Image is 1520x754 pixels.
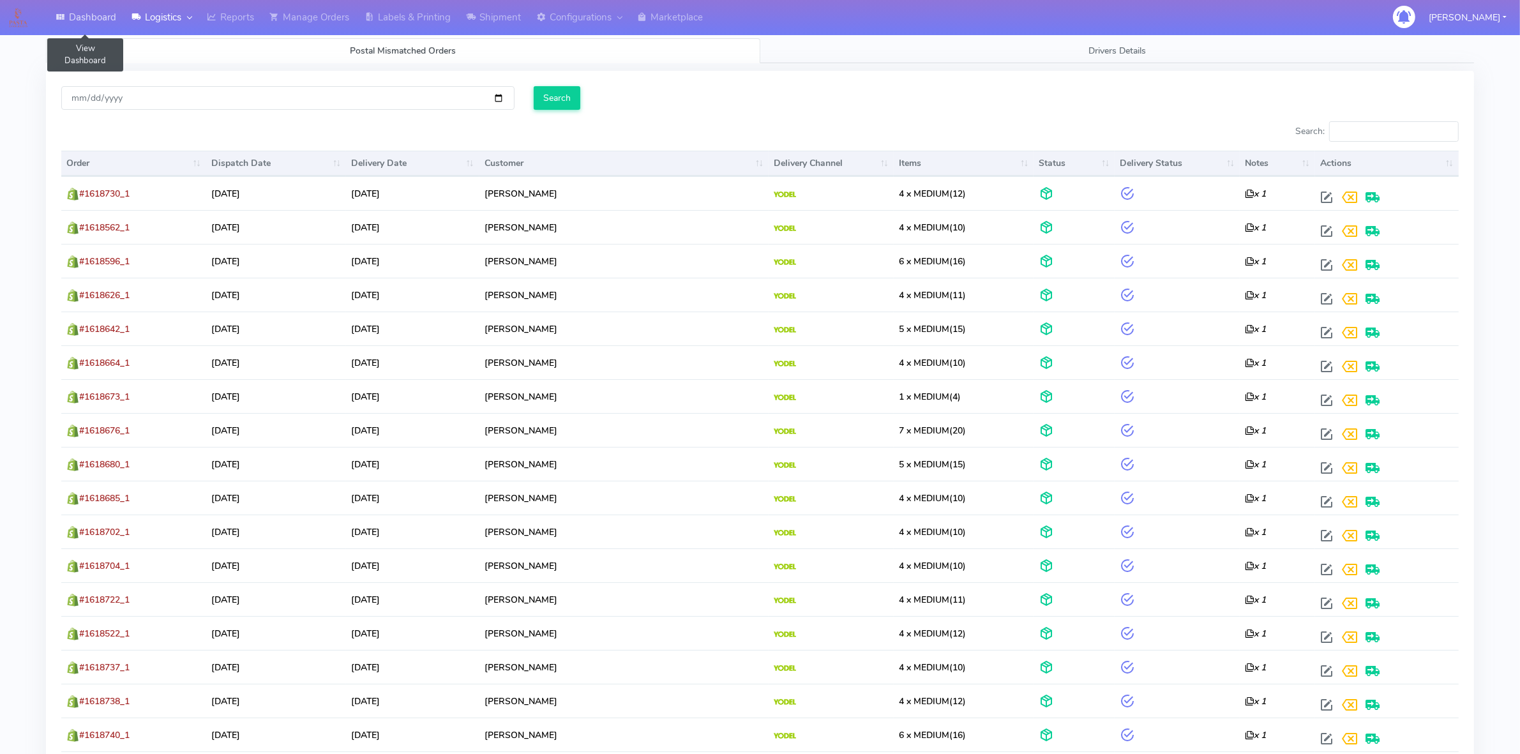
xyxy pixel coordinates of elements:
[346,345,479,379] td: [DATE]
[79,458,130,471] span: #1618680_1
[899,323,966,335] span: (15)
[1245,594,1266,606] i: x 1
[1034,151,1115,176] th: Status: activate to sort column ascending
[1245,255,1266,268] i: x 1
[899,661,966,674] span: (10)
[899,594,949,606] span: 4 x MEDIUM
[79,425,130,437] span: #1618676_1
[1245,357,1266,369] i: x 1
[346,684,479,718] td: [DATE]
[346,379,479,413] td: [DATE]
[899,289,949,301] span: 4 x MEDIUM
[346,650,479,684] td: [DATE]
[206,515,346,548] td: [DATE]
[479,244,769,278] td: [PERSON_NAME]
[346,244,479,278] td: [DATE]
[346,718,479,751] td: [DATE]
[899,526,949,538] span: 4 x MEDIUM
[894,151,1034,176] th: Items: activate to sort column ascending
[79,391,130,403] span: #1618673_1
[346,616,479,650] td: [DATE]
[479,413,769,447] td: [PERSON_NAME]
[79,222,130,234] span: #1618562_1
[774,192,796,198] img: Yodel
[1115,151,1240,176] th: Delivery Status: activate to sort column ascending
[206,278,346,312] td: [DATE]
[899,628,949,640] span: 4 x MEDIUM
[206,582,346,616] td: [DATE]
[206,379,346,413] td: [DATE]
[774,293,796,299] img: Yodel
[79,560,130,572] span: #1618704_1
[79,188,130,200] span: #1618730_1
[479,481,769,515] td: [PERSON_NAME]
[899,458,949,471] span: 5 x MEDIUM
[79,492,130,504] span: #1618685_1
[206,176,346,210] td: [DATE]
[1419,4,1516,31] button: [PERSON_NAME]
[1245,492,1266,504] i: x 1
[346,176,479,210] td: [DATE]
[899,425,949,437] span: 7 x MEDIUM
[534,86,581,110] input: Search
[206,548,346,582] td: [DATE]
[1245,222,1266,234] i: x 1
[899,188,949,200] span: 4 x MEDIUM
[774,225,796,232] img: Yodel
[899,458,966,471] span: (15)
[479,345,769,379] td: [PERSON_NAME]
[1315,151,1459,176] th: Actions: activate to sort column ascending
[899,695,949,707] span: 4 x MEDIUM
[899,594,966,606] span: (11)
[899,729,949,741] span: 6 x MEDIUM
[346,582,479,616] td: [DATE]
[899,222,949,234] span: 4 x MEDIUM
[899,222,966,234] span: (10)
[899,526,966,538] span: (10)
[346,548,479,582] td: [DATE]
[774,564,796,570] img: Yodel
[899,492,966,504] span: (10)
[1245,458,1266,471] i: x 1
[479,616,769,650] td: [PERSON_NAME]
[79,323,130,335] span: #1618642_1
[774,665,796,672] img: Yodel
[206,616,346,650] td: [DATE]
[774,496,796,502] img: Yodel
[346,278,479,312] td: [DATE]
[899,391,961,403] span: (4)
[479,151,769,176] th: Customer: activate to sort column ascending
[46,38,1474,63] ul: Tabs
[206,413,346,447] td: [DATE]
[479,447,769,481] td: [PERSON_NAME]
[1240,151,1315,176] th: Notes: activate to sort column ascending
[899,425,966,437] span: (20)
[479,650,769,684] td: [PERSON_NAME]
[1245,695,1266,707] i: x 1
[206,650,346,684] td: [DATE]
[346,210,479,244] td: [DATE]
[1245,526,1266,538] i: x 1
[346,413,479,447] td: [DATE]
[899,357,966,369] span: (10)
[479,515,769,548] td: [PERSON_NAME]
[479,312,769,345] td: [PERSON_NAME]
[769,151,894,176] th: Delivery Channel: activate to sort column ascending
[899,391,949,403] span: 1 x MEDIUM
[346,481,479,515] td: [DATE]
[1329,121,1459,142] input: Search:
[1245,323,1266,335] i: x 1
[899,560,949,572] span: 4 x MEDIUM
[899,661,949,674] span: 4 x MEDIUM
[61,151,206,176] th: Order: activate to sort column ascending
[899,628,966,640] span: (12)
[774,598,796,604] img: Yodel
[899,289,966,301] span: (11)
[899,560,966,572] span: (10)
[1245,425,1266,437] i: x 1
[1245,560,1266,572] i: x 1
[206,447,346,481] td: [DATE]
[899,729,966,741] span: (16)
[774,395,796,401] img: Yodel
[206,684,346,718] td: [DATE]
